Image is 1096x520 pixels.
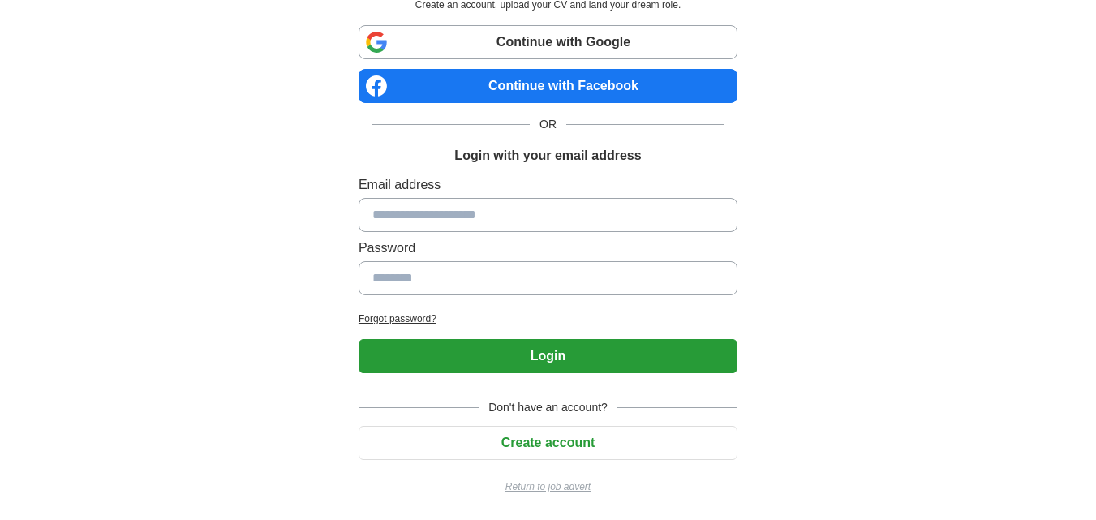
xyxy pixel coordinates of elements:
[359,239,737,258] label: Password
[454,146,641,165] h1: Login with your email address
[359,426,737,460] button: Create account
[359,436,737,449] a: Create account
[359,339,737,373] button: Login
[359,175,737,195] label: Email address
[359,25,737,59] a: Continue with Google
[359,312,737,326] a: Forgot password?
[479,399,617,416] span: Don't have an account?
[359,69,737,103] a: Continue with Facebook
[530,116,566,133] span: OR
[359,479,737,494] a: Return to job advert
